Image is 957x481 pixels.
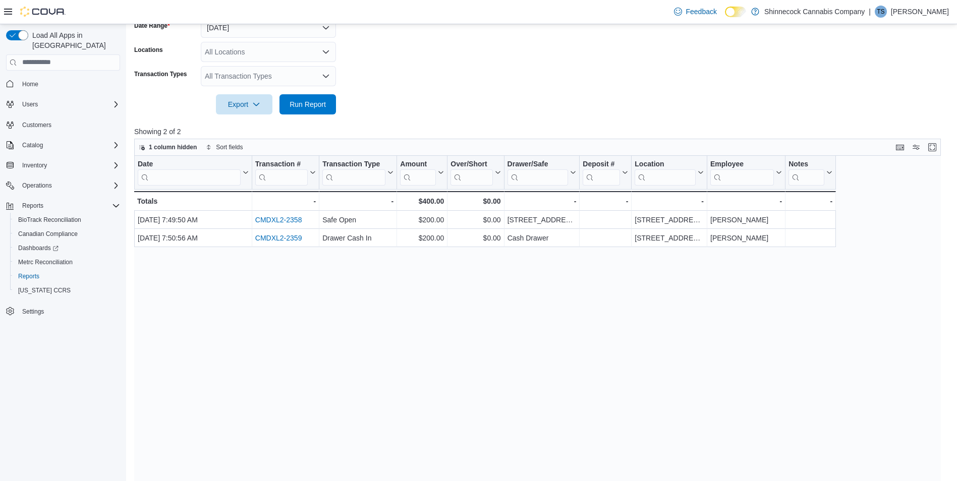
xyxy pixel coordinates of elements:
span: Load All Apps in [GEOGRAPHIC_DATA] [28,30,120,50]
span: Customers [18,118,120,131]
span: 1 column hidden [149,143,197,151]
span: Inventory [18,159,120,171]
button: [DATE] [201,18,336,38]
label: Date Range [134,22,170,30]
div: - [255,195,316,207]
button: Operations [18,179,56,192]
div: - [635,195,704,207]
button: Operations [2,178,124,193]
button: Open list of options [322,48,330,56]
span: Feedback [686,7,717,17]
label: Transaction Types [134,70,187,78]
span: Metrc Reconciliation [18,258,73,266]
a: [US_STATE] CCRS [14,284,75,296]
button: Keyboard shortcuts [894,141,906,153]
div: Transaction # [255,159,308,169]
a: Metrc Reconciliation [14,256,77,268]
div: $200.00 [400,232,444,244]
p: [PERSON_NAME] [891,6,949,18]
div: Date [138,159,241,185]
p: Shinnecock Cannabis Company [764,6,865,18]
div: $200.00 [400,214,444,226]
div: Transaction Type [322,159,385,185]
button: Employee [710,159,782,185]
span: [US_STATE] CCRS [18,286,71,294]
span: Catalog [22,141,43,149]
button: Inventory [2,158,124,172]
a: Home [18,78,42,90]
span: Reports [14,270,120,282]
span: Inventory [22,161,47,169]
button: Reports [18,200,47,212]
div: Totals [137,195,249,207]
span: Users [22,100,38,108]
span: Home [18,78,120,90]
span: Reports [22,202,43,210]
span: Operations [22,182,52,190]
div: Transaction # URL [255,159,308,185]
span: Metrc Reconciliation [14,256,120,268]
p: Showing 2 of 2 [134,127,949,137]
button: Over/Short [451,159,500,185]
span: Customers [22,121,51,129]
button: BioTrack Reconciliation [10,213,124,227]
div: Notes [789,159,824,169]
div: Cash Drawer [508,232,577,244]
span: Dashboards [18,244,59,252]
button: Date [138,159,249,185]
div: Notes [789,159,824,185]
div: Deposit # [583,159,620,185]
button: Transaction Type [322,159,393,185]
div: Over/Short [451,159,492,185]
span: Settings [22,308,44,316]
span: Canadian Compliance [14,228,120,240]
div: $0.00 [451,195,500,207]
button: [US_STATE] CCRS [10,283,124,297]
span: Operations [18,179,120,192]
div: - [508,195,577,207]
button: Inventory [18,159,51,171]
span: Canadian Compliance [18,230,78,238]
div: [PERSON_NAME] [710,214,782,226]
span: Users [18,98,120,110]
button: Catalog [18,139,47,151]
div: Drawer Cash In [322,232,393,244]
button: Home [2,77,124,91]
a: CMDXL2-2359 [255,234,302,242]
button: Open list of options [322,72,330,80]
button: Enter fullscreen [926,141,938,153]
div: Amount [400,159,436,185]
div: [DATE] 7:49:50 AM [138,214,249,226]
p: | [869,6,871,18]
div: Location [635,159,696,185]
div: Employee [710,159,774,169]
div: - [583,195,628,207]
button: Reports [10,269,124,283]
div: [PERSON_NAME] [710,232,782,244]
button: Catalog [2,138,124,152]
div: Drawer/Safe [508,159,569,185]
div: Deposit # [583,159,620,169]
div: [DATE] 7:50:56 AM [138,232,249,244]
span: Dashboards [14,242,120,254]
a: Settings [18,306,48,318]
div: $0.00 [451,232,500,244]
button: Reports [2,199,124,213]
a: Customers [18,119,55,131]
span: Export [222,94,266,114]
button: 1 column hidden [135,141,201,153]
button: Settings [2,304,124,318]
span: Home [22,80,38,88]
span: Washington CCRS [14,284,120,296]
button: Drawer/Safe [508,159,577,185]
a: Dashboards [14,242,63,254]
a: Reports [14,270,43,282]
button: Export [216,94,272,114]
div: Taobi Silva [875,6,887,18]
div: - [789,195,832,207]
div: Amount [400,159,436,169]
div: [STREET_ADDRESS] [635,214,704,226]
span: BioTrack Reconciliation [18,216,81,224]
div: $400.00 [400,195,444,207]
button: Sort fields [202,141,247,153]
